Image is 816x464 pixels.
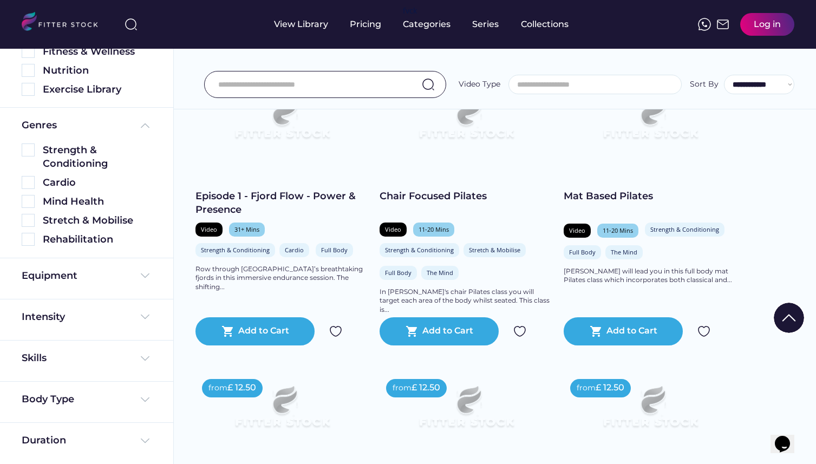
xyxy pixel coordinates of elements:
[208,383,227,394] div: from
[22,269,77,283] div: Equipment
[650,225,719,233] div: Strength & Conditioning
[427,269,453,277] div: The Mind
[227,382,256,394] div: £ 12.50
[513,325,526,338] img: Group%201000002324.svg
[234,225,259,233] div: 31+ Mins
[564,189,737,203] div: Mat Based Pilates
[569,248,596,256] div: Full Body
[213,84,351,162] img: Frame%2079%20%281%29.svg
[611,248,637,256] div: The Mind
[43,83,152,96] div: Exercise Library
[581,84,720,162] img: Frame%2079%20%281%29.svg
[195,189,369,217] div: Episode 1 - Fjord Flow - Power & Presence
[22,351,49,365] div: Skills
[380,189,553,203] div: Chair Focused Pilates
[213,372,351,450] img: Frame%2079%20%281%29.svg
[22,393,74,406] div: Body Type
[397,84,536,162] img: Frame%2079%20%281%29.svg
[385,225,401,233] div: Video
[43,143,152,171] div: Strength & Conditioning
[22,434,66,447] div: Duration
[43,195,152,208] div: Mind Health
[22,310,65,324] div: Intensity
[422,78,435,91] img: search-normal.svg
[22,83,35,96] img: Rectangle%205126.svg
[22,119,57,132] div: Genres
[22,12,107,34] img: LOGO.svg
[22,233,35,246] img: Rectangle%205126.svg
[43,233,152,246] div: Rehabilitation
[285,246,304,254] div: Cardio
[22,176,35,189] img: Rectangle%205126.svg
[596,382,624,394] div: £ 12.50
[774,303,804,333] img: Group%201000002322%20%281%29.svg
[698,18,711,31] img: meteor-icons_whatsapp%20%281%29.svg
[569,226,585,234] div: Video
[22,64,35,77] img: Rectangle%205126.svg
[139,310,152,323] img: Frame%20%284%29.svg
[521,18,569,30] div: Collections
[22,195,35,208] img: Rectangle%205126.svg
[385,246,454,254] div: Strength & Conditioning
[201,225,217,233] div: Video
[771,421,805,453] iframe: chat widget
[139,269,152,282] img: Frame%20%284%29.svg
[139,434,152,447] img: Frame%20%284%29.svg
[472,18,499,30] div: Series
[422,325,473,338] div: Add to Cart
[406,325,419,338] button: shopping_cart
[139,393,152,406] img: Frame%20%284%29.svg
[201,246,270,254] div: Strength & Conditioning
[22,143,35,156] img: Rectangle%205126.svg
[139,119,152,132] img: Frame%20%285%29.svg
[125,18,138,31] img: search-normal%203.svg
[139,352,152,365] img: Frame%20%284%29.svg
[606,325,657,338] div: Add to Cart
[754,18,781,30] div: Log in
[577,383,596,394] div: from
[238,325,289,338] div: Add to Cart
[22,214,35,227] img: Rectangle%205126.svg
[581,372,720,450] img: Frame%2079%20%281%29.svg
[274,18,328,30] div: View Library
[397,372,536,450] img: Frame%2079%20%281%29.svg
[22,45,35,58] img: Rectangle%205126.svg
[380,287,553,315] div: In [PERSON_NAME]'s chair Pilates class you will target each area of the body whilst seated. This ...
[43,214,152,227] div: Stretch & Mobilise
[221,325,234,338] button: shopping_cart
[350,18,381,30] div: Pricing
[419,225,449,233] div: 11-20 Mins
[329,325,342,338] img: Group%201000002324.svg
[716,18,729,31] img: Frame%2051.svg
[590,325,603,338] button: shopping_cart
[385,269,412,277] div: Full Body
[43,64,152,77] div: Nutrition
[403,18,451,30] div: Categories
[43,45,152,58] div: Fitness & Wellness
[403,5,417,16] div: fvck
[564,267,737,285] div: [PERSON_NAME] will lead you in this full body mat Pilates class which incorporates both classical...
[697,325,710,338] img: Group%201000002324.svg
[459,79,500,90] div: Video Type
[43,176,152,189] div: Cardio
[321,246,348,254] div: Full Body
[690,79,719,90] div: Sort By
[469,246,520,254] div: Stretch & Mobilise
[603,226,633,234] div: 11-20 Mins
[195,265,369,292] div: Row through [GEOGRAPHIC_DATA]’s breathtaking fjords in this immersive endurance session. The shif...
